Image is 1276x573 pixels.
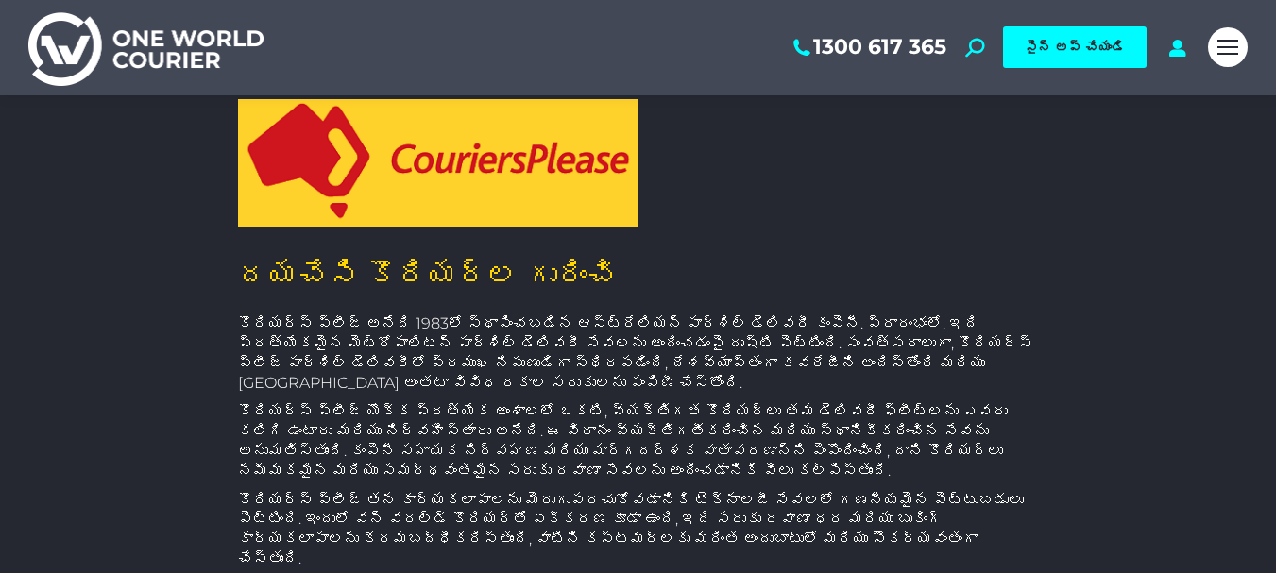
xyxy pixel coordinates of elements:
img: One World Courier [28,9,264,86]
a: Mobile menu icon [1208,27,1248,67]
font: కొరియర్స్ ప్లీజ్ యొక్క ప్రత్యేక అంశాలలో ఒకటి, వ్యక్తిగత కొరియర్లు తమ డెలివరీ ఫ్లీట్‌లను ఎవరు కలిగ... [238,402,1008,479]
img: Couriers Please Logo small [238,99,638,227]
font: దయచేసి కొరియర్ల గురించి [238,256,618,293]
a: 1300 617 365 [790,35,946,59]
font: కొరియర్స్ ప్లీజ్ తన కార్యకలాపాలను మెరుగుపరచుకోవడానికి టెక్నాలజీ సేవలలో గణనీయమైన పెట్టుబడులు పెట్ట... [238,491,1024,567]
font: 1300 617 365 [813,34,946,59]
font: సైన్ అప్ చేయండి [1025,39,1125,56]
a: సైన్ అప్ చేయండి [1003,26,1147,68]
font: కొరియర్స్ ప్లీజ్ అనేది 1983లో స్థాపించబడిన ఆస్ట్రేలియన్ పార్శిల్ డెలివరీ కంపెనీ. ప్రారంభంలో, ఇది ... [238,314,1033,391]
